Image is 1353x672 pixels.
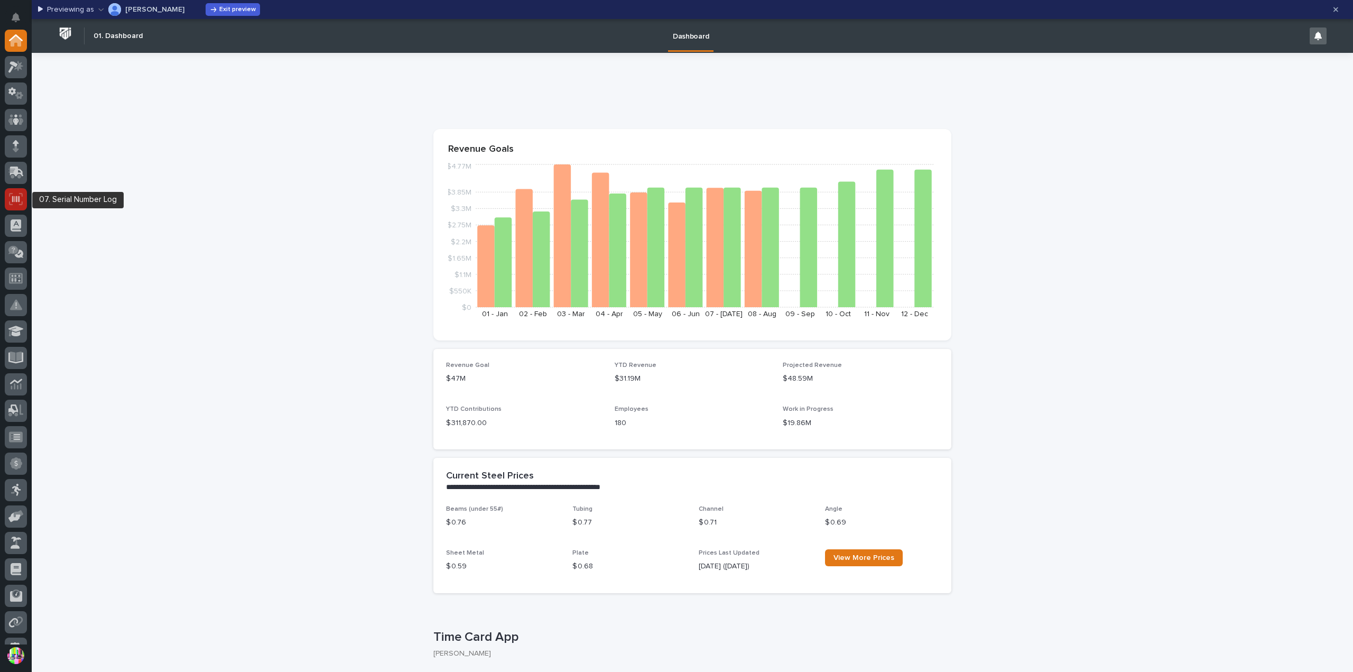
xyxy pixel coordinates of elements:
[783,418,939,429] p: $19.86M
[446,561,560,572] p: $ 0.59
[98,1,184,18] button: Spenser Yoder[PERSON_NAME]
[11,10,32,31] img: Stacker
[572,550,589,556] span: Plate
[446,550,484,556] span: Sheet Metal
[833,554,894,561] span: View More Prices
[825,506,842,512] span: Angle
[673,19,709,41] p: Dashboard
[615,373,771,384] p: $31.19M
[748,310,776,318] text: 08 - Aug
[615,406,648,412] span: Employees
[633,310,662,318] text: 05 - May
[783,406,833,412] span: Work in Progress
[825,517,939,528] p: $ 0.69
[699,517,812,528] p: $ 0.71
[519,310,547,318] text: 02 - Feb
[864,310,889,318] text: 11 - Nov
[5,645,27,667] button: users-avatar
[94,226,115,235] span: [DATE]
[88,226,91,235] span: •
[785,310,815,318] text: 09 - Sep
[33,255,86,263] span: [PERSON_NAME]
[446,373,602,384] p: $47M
[448,144,937,155] p: Revenue Goals
[557,310,585,318] text: 03 - Mar
[672,310,700,318] text: 06 - Jun
[447,163,471,170] tspan: $4.77M
[455,271,471,278] tspan: $1.1M
[451,205,471,213] tspan: $3.3M
[11,163,30,182] img: 1736555164131-43832dd5-751b-4058-ba23-39d91318e5a0
[48,163,173,174] div: Start new chat
[446,506,503,512] span: Beams (under 55#)
[615,362,656,369] span: YTD Revenue
[180,167,192,179] button: Start new chat
[125,6,184,13] p: [PERSON_NAME]
[433,649,943,658] p: [PERSON_NAME]
[615,418,771,429] p: 180
[94,32,143,41] h2: 01. Dashboard
[164,198,192,210] button: See all
[447,222,471,229] tspan: $2.75M
[22,163,41,182] img: 4614488137333_bcb353cd0bb836b1afe7_72.png
[668,19,713,50] a: Dashboard
[596,310,623,318] text: 04 - Apr
[699,550,759,556] span: Prices Last Updated
[62,129,139,148] a: 🔗Onboarding Call
[5,6,27,29] button: Notifications
[11,42,192,59] p: Welcome 👋
[446,406,502,412] span: YTD Contributions
[55,24,75,43] img: Workspace Logo
[219,6,256,13] span: Exit preview
[449,287,471,294] tspan: $550K
[11,59,192,76] p: How can we help?
[448,254,471,262] tspan: $1.65M
[11,134,19,143] div: 📖
[482,310,508,318] text: 01 - Jan
[21,133,58,144] span: Help Docs
[77,133,135,144] span: Onboarding Call
[446,418,602,429] p: $ 311,870.00
[94,255,115,263] span: [DATE]
[446,517,560,528] p: $ 0.76
[21,227,30,235] img: 1736555164131-43832dd5-751b-4058-ba23-39d91318e5a0
[446,362,489,369] span: Revenue Goal
[11,200,71,208] div: Past conversations
[108,3,121,16] img: Spenser Yoder
[88,255,91,263] span: •
[21,255,30,264] img: 1736555164131-43832dd5-751b-4058-ba23-39d91318e5a0
[433,630,947,645] p: Time Card App
[206,3,260,16] button: Exit preview
[66,134,75,143] div: 🔗
[705,310,743,318] text: 07 - [DATE]
[699,506,724,512] span: Channel
[451,238,471,245] tspan: $2.2M
[48,174,160,182] div: We're offline, we will be back soon!
[572,561,686,572] p: $ 0.68
[33,226,86,235] span: [PERSON_NAME]
[572,506,592,512] span: Tubing
[783,362,842,369] span: Projected Revenue
[11,245,27,262] img: Brittany Wendell
[901,310,928,318] text: 12 - Dec
[6,129,62,148] a: 📖Help Docs
[699,561,812,572] p: [DATE] ([DATE])
[75,278,128,287] a: Powered byPylon
[783,373,939,384] p: $48.59M
[447,189,471,196] tspan: $3.85M
[826,310,851,318] text: 10 - Oct
[13,13,27,30] div: Notifications
[11,216,27,233] img: Brittany
[105,279,128,287] span: Pylon
[572,517,686,528] p: $ 0.77
[825,549,903,566] a: View More Prices
[462,304,471,311] tspan: $0
[47,5,94,14] p: Previewing as
[446,471,534,482] h2: Current Steel Prices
